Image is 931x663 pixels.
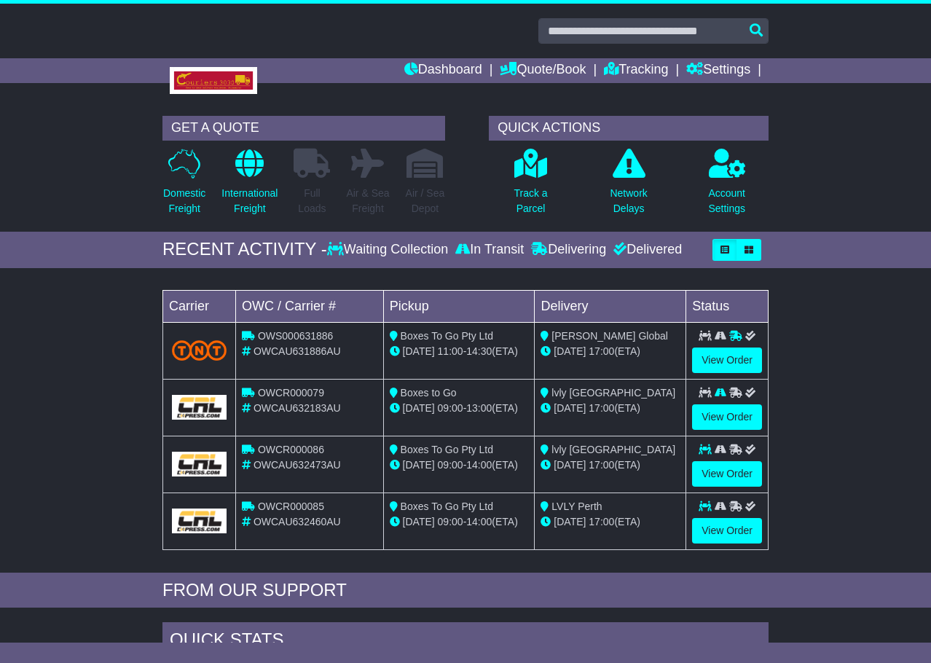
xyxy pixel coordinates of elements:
div: - (ETA) [390,344,529,359]
span: 14:00 [466,459,492,471]
div: (ETA) [541,514,680,530]
td: Carrier [163,290,236,322]
a: View Order [692,348,762,373]
span: 17:00 [589,516,614,527]
span: OWCAU631886AU [254,345,341,357]
a: View Order [692,518,762,544]
div: In Transit [452,242,527,258]
span: 17:00 [589,402,614,414]
td: Pickup [383,290,535,322]
p: International Freight [221,186,278,216]
p: Account Settings [708,186,745,216]
span: lvly [GEOGRAPHIC_DATA] [551,444,675,455]
span: Boxes To Go Pty Ltd [401,330,493,342]
span: OWCR000085 [258,501,324,512]
img: GetCarrierServiceLogo [172,452,227,476]
a: DomesticFreight [162,148,206,224]
span: 14:30 [466,345,492,357]
span: OWCAU632183AU [254,402,341,414]
img: GetCarrierServiceLogo [172,395,227,420]
span: OWCAU632473AU [254,459,341,471]
p: Air / Sea Depot [406,186,445,216]
a: Track aParcel [513,148,548,224]
a: View Order [692,461,762,487]
span: OWCR000079 [258,387,324,399]
span: [DATE] [554,402,586,414]
a: View Order [692,404,762,430]
span: lvly [GEOGRAPHIC_DATA] [551,387,675,399]
span: Boxes To Go Pty Ltd [401,444,493,455]
span: 09:00 [438,402,463,414]
div: - (ETA) [390,458,529,473]
span: [PERSON_NAME] Global [551,330,668,342]
p: Domestic Freight [163,186,205,216]
span: 17:00 [589,345,614,357]
p: Track a Parcel [514,186,547,216]
div: FROM OUR SUPPORT [162,580,769,601]
span: Boxes to Go [401,387,457,399]
img: GetCarrierServiceLogo [172,509,227,533]
span: [DATE] [403,459,435,471]
div: QUICK ACTIONS [489,116,769,141]
span: 09:00 [438,516,463,527]
span: [DATE] [554,345,586,357]
td: Delivery [535,290,686,322]
div: (ETA) [541,458,680,473]
a: Settings [686,58,750,83]
span: 09:00 [438,459,463,471]
a: NetworkDelays [609,148,648,224]
span: LVLY Perth [551,501,602,512]
span: OWCR000086 [258,444,324,455]
div: RECENT ACTIVITY - [162,239,327,260]
div: - (ETA) [390,514,529,530]
span: 17:00 [589,459,614,471]
span: 11:00 [438,345,463,357]
p: Full Loads [294,186,330,216]
a: AccountSettings [707,148,746,224]
span: [DATE] [554,459,586,471]
img: TNT_Domestic.png [172,340,227,360]
span: 14:00 [466,516,492,527]
div: (ETA) [541,401,680,416]
span: [DATE] [403,516,435,527]
div: - (ETA) [390,401,529,416]
span: 13:00 [466,402,492,414]
span: OWS000631886 [258,330,334,342]
p: Network Delays [610,186,647,216]
a: InternationalFreight [221,148,278,224]
div: Waiting Collection [327,242,452,258]
div: Delivering [527,242,610,258]
td: Status [686,290,769,322]
span: OWCAU632460AU [254,516,341,527]
a: Dashboard [404,58,482,83]
span: Boxes To Go Pty Ltd [401,501,493,512]
span: [DATE] [403,402,435,414]
p: Air & Sea Freight [346,186,389,216]
span: [DATE] [403,345,435,357]
span: [DATE] [554,516,586,527]
a: Tracking [604,58,668,83]
td: OWC / Carrier # [236,290,384,322]
div: (ETA) [541,344,680,359]
div: Delivered [610,242,682,258]
div: GET A QUOTE [162,116,445,141]
div: Quick Stats [162,622,769,662]
a: Quote/Book [500,58,586,83]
